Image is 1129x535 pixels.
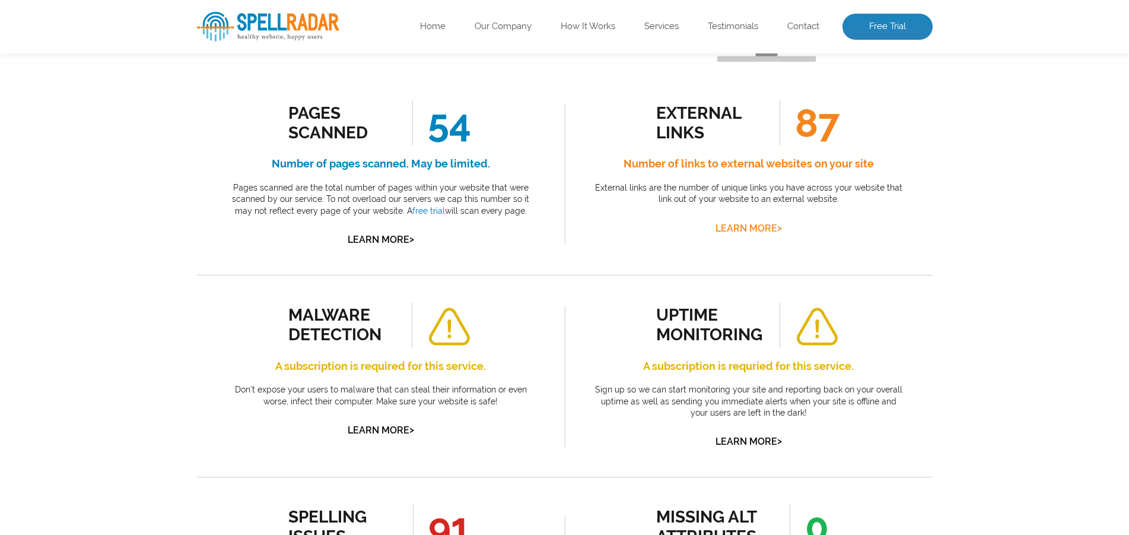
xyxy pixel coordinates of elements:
[475,21,532,33] a: Our Company
[591,182,906,205] p: External links are the number of unique links you have across your website that link out of your ...
[136,175,210,184] a: /cookie-policy-eu/
[715,223,782,234] a: Learn More>
[111,36,119,45] span: en
[31,1,126,29] th: Error Word
[136,120,210,129] a: /cookie-policy-eu/
[288,305,396,344] div: malware detection
[136,147,246,157] a: /ratve-cinema-production-visualvideo/
[31,139,126,165] td: ndependent
[31,194,126,220] td: plyr
[409,422,414,438] span: >
[591,357,906,376] h4: A subscription is requried for this service.
[644,21,679,33] a: Services
[128,1,284,29] th: Website Page
[420,21,446,33] a: Home
[111,227,119,236] span: en
[134,331,144,343] a: 3
[197,12,339,42] img: SpellRadar
[111,118,119,126] span: en
[136,284,210,293] a: /cookie-policy-eu/
[31,112,126,138] td: elementor (2)
[348,234,414,245] a: Learn More>
[224,182,538,217] p: Pages scanned are the total number of pages within your website that were scanned by our service....
[31,166,126,192] td: pageviews (3)
[187,331,198,343] a: 6
[842,14,933,40] a: Free Trial
[111,145,119,154] span: en
[787,21,819,33] a: Contact
[136,38,210,48] a: /cookie-policy-eu/
[151,331,162,343] a: 4
[591,154,906,173] h4: Number of links to external websites on your site
[222,331,246,343] a: Next
[288,103,396,143] div: Pages Scanned
[31,57,126,83] td: complianz
[99,331,110,344] a: 1
[561,21,615,33] a: How It Works
[205,331,215,343] a: 7
[111,173,119,181] span: en
[224,357,538,376] h4: A subscription is required for this service.
[111,64,119,72] span: en
[224,384,538,407] p: Don’t expose your users to malware that can steal their information or even worse, infect their c...
[136,257,246,266] a: /dao-decentralized-autonomous-organization/
[715,436,782,447] a: Learn More>
[111,282,119,290] span: en
[412,100,471,145] span: 54
[224,154,538,173] h4: Number of pages scanned. May be limited.
[656,305,764,344] div: uptime monitoring
[169,331,180,343] a: 5
[117,331,127,343] a: 2
[136,93,210,102] a: /cookie-policy-eu/
[31,248,126,274] td: testnet
[111,91,119,99] span: en
[409,231,414,248] span: >
[31,84,126,110] td: datr
[412,206,445,216] a: free trial
[795,308,839,346] img: alert
[31,276,126,302] td: ttwid
[31,221,126,247] td: prewritten
[591,384,906,419] p: Sign up so we can start monitoring your site and reporting back on your overall uptime as well as...
[780,100,839,145] span: 87
[656,103,764,143] div: external links
[708,21,758,33] a: Testimonials
[136,229,222,239] a: /the-meaning-of-life/
[427,308,471,346] img: alert
[111,200,119,208] span: en
[777,433,782,449] span: >
[136,65,210,75] a: /cookie-policy-eu/
[777,220,782,236] span: >
[348,425,414,436] a: Learn More>
[111,255,119,263] span: en
[31,30,126,56] td: actppresence
[136,202,210,211] a: /cookie-policy-eu/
